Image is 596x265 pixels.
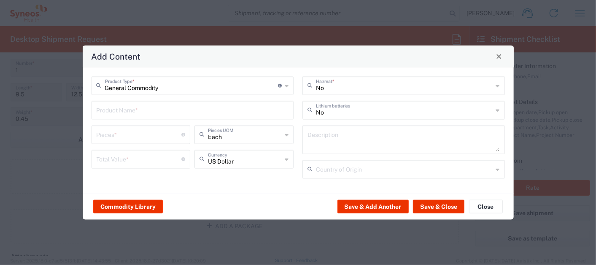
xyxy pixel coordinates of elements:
button: Close [469,200,503,213]
button: Save & Close [413,200,464,213]
h4: Add Content [91,50,140,63]
button: Commodity Library [93,200,163,213]
button: Save & Add Another [337,200,409,213]
button: Close [493,50,505,62]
